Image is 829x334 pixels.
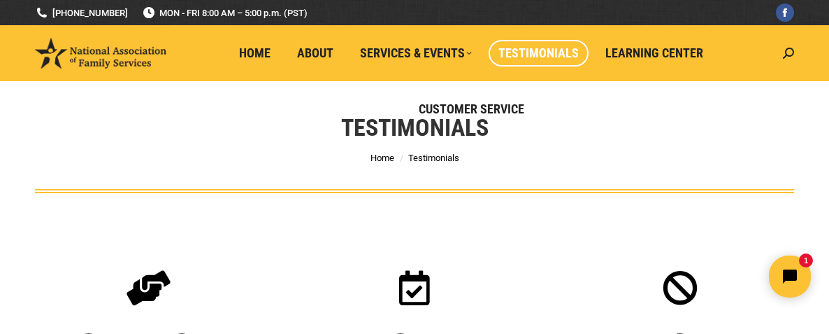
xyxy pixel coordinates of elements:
a: About [287,40,343,67]
iframe: Tidio Chat [582,244,823,309]
span: Learning Center [605,46,703,61]
span: About [297,46,333,61]
a: Facebook page opens in new window [776,4,794,22]
a: Learning Center [596,40,713,67]
h1: Testimonials [341,112,489,143]
span: Testimonials [498,46,579,61]
span: MON - FRI 8:00 AM – 5:00 p.m. (PST) [142,6,308,20]
span: Services & Events [360,46,472,61]
span: Testimonials [408,153,459,163]
a: Home [229,40,280,67]
a: [PHONE_NUMBER] [35,6,128,20]
a: Customer Service [409,96,534,123]
span: Home [239,46,271,61]
img: National Association of Family Services [35,38,166,69]
a: Home [370,153,394,163]
a: Testimonials [489,40,589,67]
span: Customer Service [419,102,524,117]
